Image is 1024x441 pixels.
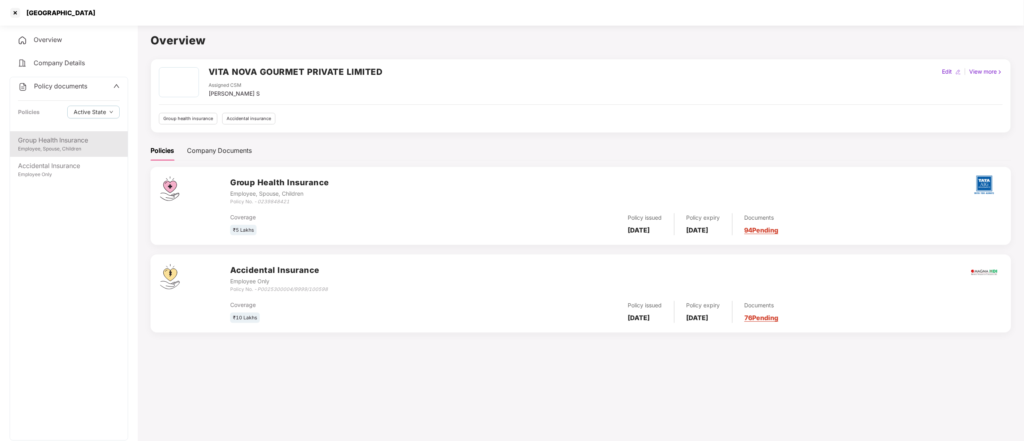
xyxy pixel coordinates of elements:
[230,189,329,198] div: Employee, Spouse, Children
[230,176,329,189] h3: Group Health Insurance
[230,225,257,236] div: ₹5 Lakhs
[160,264,180,289] img: svg+xml;base64,PHN2ZyB4bWxucz0iaHR0cDovL3d3dy53My5vcmcvMjAwMC9zdmciIHdpZHRoPSI0OS4zMjEiIGhlaWdodD...
[968,67,1004,76] div: View more
[113,83,120,89] span: up
[34,82,87,90] span: Policy documents
[745,213,779,222] div: Documents
[34,36,62,44] span: Overview
[687,213,720,222] div: Policy expiry
[230,198,329,206] div: Policy No. -
[230,286,328,293] div: Policy No. -
[209,89,260,98] div: [PERSON_NAME] S
[230,213,487,222] div: Coverage
[209,82,260,89] div: Assigned CSM
[151,146,174,156] div: Policies
[151,32,1011,49] h1: Overview
[22,9,95,17] div: [GEOGRAPHIC_DATA]
[745,314,779,322] a: 76 Pending
[257,286,328,292] i: P0025300004/9999/100598
[18,135,120,145] div: Group Health Insurance
[159,113,217,124] div: Group health insurance
[230,313,260,323] div: ₹10 Lakhs
[970,259,998,287] img: magma.png
[187,146,252,156] div: Company Documents
[209,65,383,78] h2: VITA NOVA GOURMET PRIVATE LIMITED
[941,67,954,76] div: Edit
[628,213,662,222] div: Policy issued
[18,36,27,45] img: svg+xml;base64,PHN2ZyB4bWxucz0iaHR0cDovL3d3dy53My5vcmcvMjAwMC9zdmciIHdpZHRoPSIyNCIgaGVpZ2h0PSIyNC...
[257,198,289,204] i: 0239848421
[160,176,179,201] img: svg+xml;base64,PHN2ZyB4bWxucz0iaHR0cDovL3d3dy53My5vcmcvMjAwMC9zdmciIHdpZHRoPSI0Ny43MTQiIGhlaWdodD...
[222,113,275,124] div: Accidental insurance
[970,171,998,199] img: tatag.png
[997,69,1003,75] img: rightIcon
[230,264,328,277] h3: Accidental Insurance
[230,277,328,286] div: Employee Only
[687,314,709,322] b: [DATE]
[34,59,85,67] span: Company Details
[67,106,120,118] button: Active Statedown
[687,301,720,310] div: Policy expiry
[18,145,120,153] div: Employee, Spouse, Children
[628,226,650,234] b: [DATE]
[745,226,779,234] a: 94 Pending
[18,161,120,171] div: Accidental Insurance
[18,58,27,68] img: svg+xml;base64,PHN2ZyB4bWxucz0iaHR0cDovL3d3dy53My5vcmcvMjAwMC9zdmciIHdpZHRoPSIyNCIgaGVpZ2h0PSIyNC...
[628,301,662,310] div: Policy issued
[687,226,709,234] b: [DATE]
[18,82,28,92] img: svg+xml;base64,PHN2ZyB4bWxucz0iaHR0cDovL3d3dy53My5vcmcvMjAwMC9zdmciIHdpZHRoPSIyNCIgaGVpZ2h0PSIyNC...
[18,108,40,116] div: Policies
[745,301,779,310] div: Documents
[74,108,106,116] span: Active State
[628,314,650,322] b: [DATE]
[230,301,487,309] div: Coverage
[109,110,113,114] span: down
[18,171,120,178] div: Employee Only
[963,67,968,76] div: |
[956,69,961,75] img: editIcon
